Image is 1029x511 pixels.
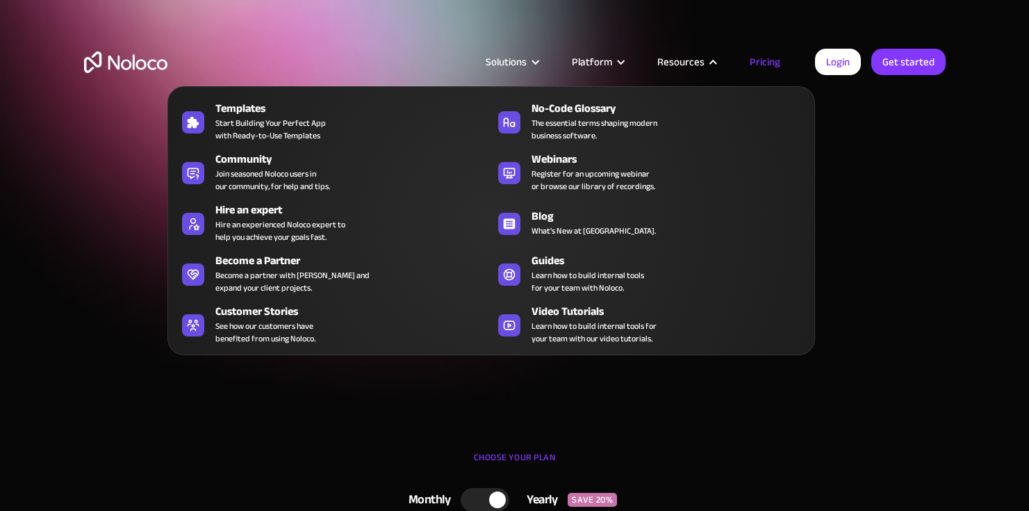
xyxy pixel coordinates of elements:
a: Become a PartnerBecome a partner with [PERSON_NAME] andexpand your client projects. [175,250,491,297]
div: Solutions [468,53,554,71]
a: Get started [871,49,946,75]
nav: Resources [167,67,815,355]
span: See how our customers have benefited from using Noloco. [215,320,315,345]
div: SAVE 20% [568,493,617,507]
a: TemplatesStart Building Your Perfect Appwith Ready-to-Use Templates [175,97,491,145]
span: Learn how to build internal tools for your team with our video tutorials. [532,320,657,345]
div: Customer Stories [215,303,497,320]
div: Platform [572,53,612,71]
a: Pricing [732,53,798,71]
a: home [84,51,167,73]
span: Register for an upcoming webinar or browse our library of recordings. [532,168,655,193]
div: Yearly [509,489,568,510]
div: Become a Partner [215,252,497,269]
div: Solutions [486,53,527,71]
div: Resources [657,53,705,71]
div: Platform [554,53,640,71]
h1: Flexible Pricing Designed for Business [84,118,946,202]
div: Monthly [391,489,461,510]
a: Video TutorialsLearn how to build internal tools foryour team with our video tutorials. [491,300,807,348]
div: Hire an experienced Noloco expert to help you achieve your goals fast. [215,218,345,243]
div: Blog [532,208,814,225]
div: Webinars [532,151,814,168]
div: Community [215,151,497,168]
a: GuidesLearn how to build internal toolsfor your team with Noloco. [491,250,807,297]
span: What's New at [GEOGRAPHIC_DATA]. [532,225,656,237]
div: Resources [640,53,732,71]
a: Customer StoriesSee how our customers havebenefited from using Noloco. [175,300,491,348]
a: CommunityJoin seasoned Noloco users inour community, for help and tips. [175,148,491,195]
h2: Grow your business at any stage with tiered pricing plans that fit your needs. [84,216,946,257]
div: Guides [532,252,814,269]
a: BlogWhat's New at [GEOGRAPHIC_DATA]. [491,199,807,246]
a: Login [815,49,861,75]
a: WebinarsRegister for an upcoming webinaror browse our library of recordings. [491,148,807,195]
div: Video Tutorials [532,303,814,320]
span: Learn how to build internal tools for your team with Noloco. [532,269,644,294]
a: No-Code GlossaryThe essential terms shaping modernbusiness software. [491,97,807,145]
span: The essential terms shaping modern business software. [532,117,657,142]
div: No-Code Glossary [532,100,814,117]
div: CHOOSE YOUR PLAN [84,447,946,482]
div: Templates [215,100,497,117]
span: Join seasoned Noloco users in our community, for help and tips. [215,168,330,193]
a: Hire an expertHire an experienced Noloco expert tohelp you achieve your goals fast. [175,199,491,246]
div: Become a partner with [PERSON_NAME] and expand your client projects. [215,269,370,294]
span: Start Building Your Perfect App with Ready-to-Use Templates [215,117,326,142]
div: Hire an expert [215,202,497,218]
